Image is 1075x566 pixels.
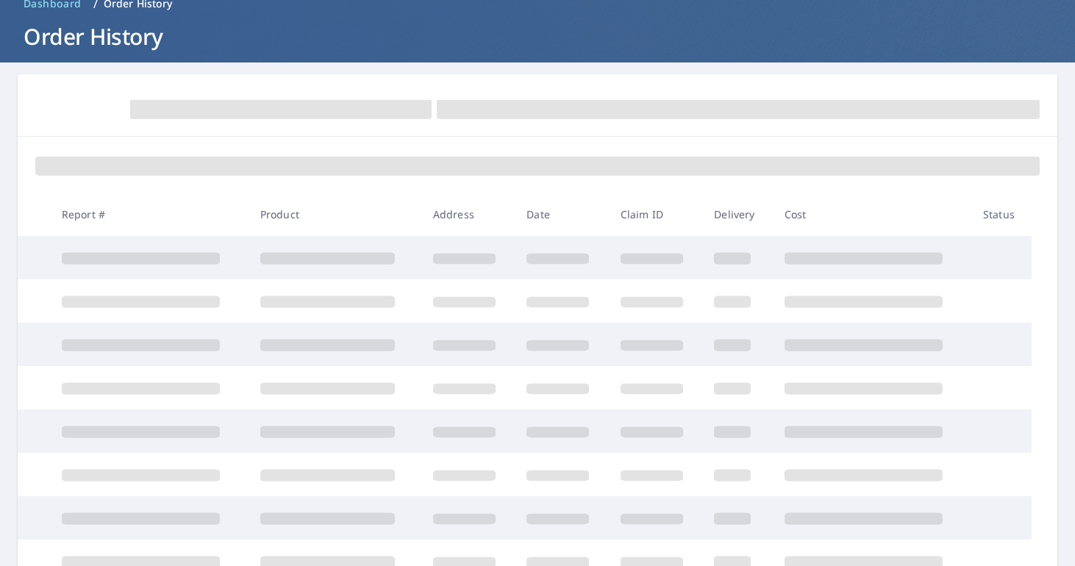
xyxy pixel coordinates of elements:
[421,193,515,236] th: Address
[515,193,608,236] th: Date
[18,21,1057,51] h1: Order History
[702,193,772,236] th: Delivery
[50,193,249,236] th: Report #
[773,193,971,236] th: Cost
[249,193,421,236] th: Product
[971,193,1032,236] th: Status
[609,193,702,236] th: Claim ID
